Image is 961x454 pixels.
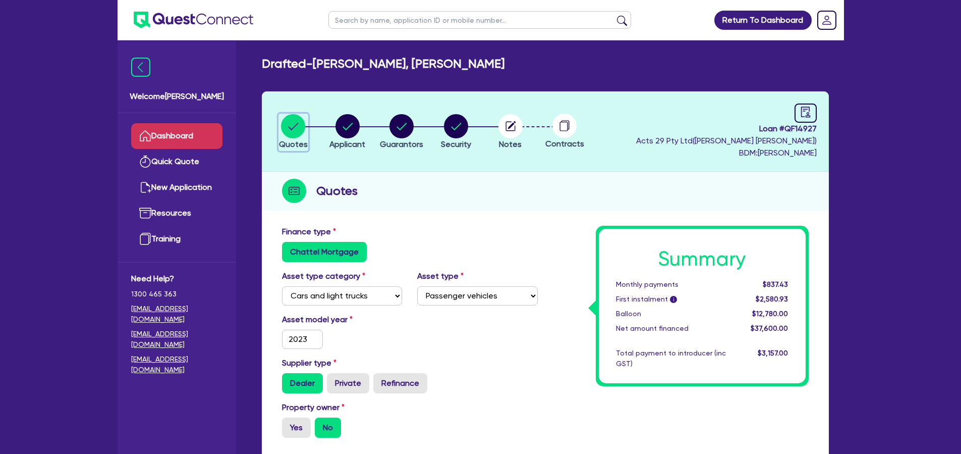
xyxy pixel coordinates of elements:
[131,354,222,375] a: [EMAIL_ADDRESS][DOMAIN_NAME]
[282,418,311,438] label: Yes
[608,279,733,290] div: Monthly payments
[670,296,677,303] span: i
[279,139,308,149] span: Quotes
[608,294,733,305] div: First instalment
[379,114,424,151] button: Guarantors
[800,107,811,118] span: audit
[131,123,222,149] a: Dashboard
[282,401,345,414] label: Property owner
[131,175,222,200] a: New Application
[328,11,631,29] input: Search by name, application ID or mobile number...
[131,329,222,350] a: [EMAIL_ADDRESS][DOMAIN_NAME]
[282,242,367,262] label: Chattel Mortgage
[329,114,366,151] button: Applicant
[756,295,788,303] span: $2,580.93
[795,104,817,123] a: audit
[139,207,151,219] img: resources
[608,323,733,334] div: Net amount financed
[134,12,253,28] img: quest-connect-logo-blue
[417,270,464,282] label: Asset type
[636,136,817,145] span: Acts 29 Pty Ltd ( [PERSON_NAME] [PERSON_NAME] )
[636,147,817,159] span: BDM: [PERSON_NAME]
[373,373,427,393] label: Refinance
[608,348,733,369] div: Total payment to introducer (inc GST)
[752,310,788,318] span: $12,780.00
[131,304,222,325] a: [EMAIL_ADDRESS][DOMAIN_NAME]
[131,273,222,285] span: Need Help?
[139,181,151,193] img: new-application
[636,123,817,135] span: Loan # QF14927
[282,226,336,238] label: Finance type
[814,7,840,33] a: Dropdown toggle
[274,314,410,326] label: Asset model year
[316,182,358,200] h2: Quotes
[763,280,788,288] span: $837.43
[714,11,812,30] a: Return To Dashboard
[130,90,224,103] span: Welcome [PERSON_NAME]
[545,139,584,148] span: Contracts
[131,58,150,77] img: icon-menu-close
[499,139,522,149] span: Notes
[608,309,733,319] div: Balloon
[616,247,788,271] h1: Summary
[441,139,471,149] span: Security
[751,324,788,332] span: $37,600.00
[315,418,341,438] label: No
[327,373,369,393] label: Private
[282,373,323,393] label: Dealer
[131,149,222,175] a: Quick Quote
[440,114,472,151] button: Security
[282,270,365,282] label: Asset type category
[380,139,423,149] span: Guarantors
[329,139,365,149] span: Applicant
[758,349,788,357] span: $3,157.00
[131,200,222,226] a: Resources
[139,156,151,168] img: quick-quote
[282,357,336,369] label: Supplier type
[282,179,306,203] img: step-icon
[139,233,151,245] img: training
[131,289,222,299] span: 1300 465 363
[498,114,523,151] button: Notes
[278,114,308,151] button: Quotes
[262,57,504,71] h2: Drafted - [PERSON_NAME], [PERSON_NAME]
[131,226,222,252] a: Training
